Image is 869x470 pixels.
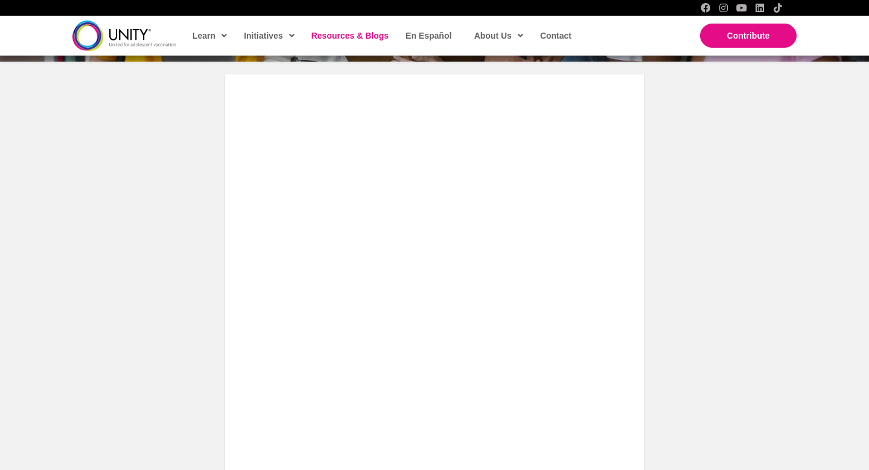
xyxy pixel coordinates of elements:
[244,27,294,45] span: Initiatives
[474,27,523,45] span: About Us
[311,31,389,40] span: Resources & Blogs
[406,31,451,40] span: En Español
[305,22,393,50] a: Resources & Blogs
[719,3,728,13] a: Instagram
[773,3,783,13] a: TikTok
[700,24,797,48] a: Contribute
[727,31,770,40] span: Contribute
[468,22,528,50] a: About Us
[534,22,576,50] a: Contact
[72,21,176,50] img: unity-logo-dark
[193,27,227,45] span: Learn
[540,31,571,40] span: Contact
[737,3,746,13] a: YouTube
[755,3,765,13] a: LinkedIn
[701,3,710,13] a: Facebook
[399,22,456,50] a: En Español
